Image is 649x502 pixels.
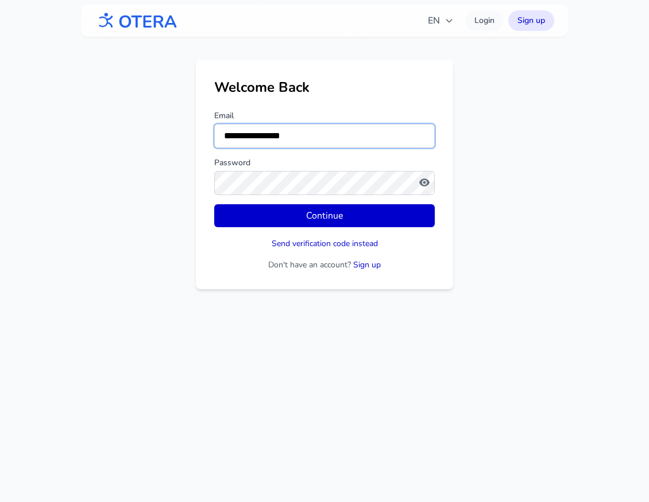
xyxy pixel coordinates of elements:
p: Don't have an account? [214,259,435,271]
img: OTERA logo [95,8,177,34]
button: Send verification code instead [272,238,378,250]
a: Sign up [508,10,554,31]
button: EN [421,9,461,32]
a: Sign up [353,259,381,270]
a: Login [465,10,504,31]
label: Email [214,110,435,122]
label: Password [214,157,435,169]
h1: Welcome Back [214,78,435,96]
button: Continue [214,204,435,227]
span: EN [428,14,454,28]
